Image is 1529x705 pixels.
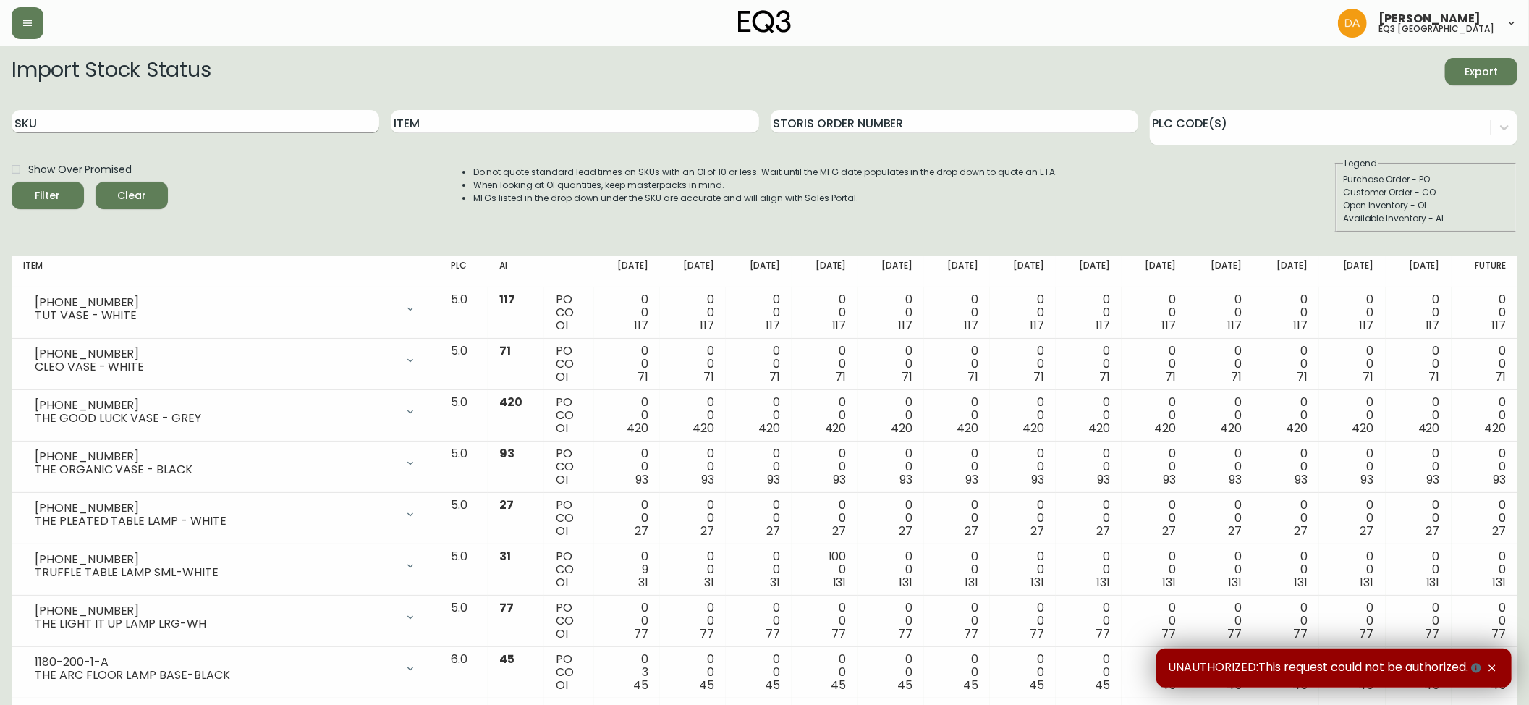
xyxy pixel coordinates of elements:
[1397,653,1440,692] div: 0 0
[473,179,1058,192] li: When looking at OI quantities, keep masterpacks in mind.
[12,256,439,287] th: Item
[1265,601,1308,641] div: 0 0
[1397,345,1440,384] div: 0 0
[606,653,648,692] div: 0 3
[967,368,978,385] span: 71
[672,550,714,589] div: 0 0
[23,653,428,685] div: 1180-200-1-ATHE ARC FLOOR LAMP BASE-BLACK
[1343,186,1508,199] div: Customer Order - CO
[556,574,568,591] span: OI
[556,499,583,538] div: PO CO
[1001,601,1044,641] div: 0 0
[439,339,488,390] td: 5.0
[1493,471,1506,488] span: 93
[1331,499,1373,538] div: 0 0
[1343,199,1508,212] div: Open Inventory - OI
[1067,653,1110,692] div: 0 0
[1397,447,1440,486] div: 0 0
[1030,317,1044,334] span: 117
[899,574,912,591] span: 131
[1463,345,1506,384] div: 0 0
[499,599,514,616] span: 77
[1463,293,1506,332] div: 0 0
[12,58,211,85] h2: Import Stock Status
[23,550,428,582] div: [PHONE_NUMBER]TRUFFLE TABLE LAMP SML-WHITE
[1452,256,1517,287] th: Future
[1360,574,1374,591] span: 131
[1331,653,1373,692] div: 0 0
[1001,653,1044,692] div: 0 0
[936,550,978,589] div: 0 0
[870,345,912,384] div: 0 0
[660,256,726,287] th: [DATE]
[924,256,990,287] th: [DATE]
[693,420,714,436] span: 420
[1265,550,1308,589] div: 0 0
[12,182,84,209] button: Filter
[1331,293,1373,332] div: 0 0
[858,256,924,287] th: [DATE]
[704,574,714,591] span: 31
[1360,523,1374,539] span: 27
[556,396,583,435] div: PO CO
[1265,293,1308,332] div: 0 0
[1088,420,1110,436] span: 420
[556,471,568,488] span: OI
[1187,256,1253,287] th: [DATE]
[737,653,780,692] div: 0 0
[898,317,912,334] span: 117
[833,523,847,539] span: 27
[770,368,781,385] span: 71
[672,447,714,486] div: 0 0
[1378,13,1481,25] span: [PERSON_NAME]
[965,574,978,591] span: 131
[1162,523,1176,539] span: 27
[1426,625,1440,642] span: 77
[1199,550,1242,589] div: 0 0
[606,293,648,332] div: 0 0
[606,601,648,641] div: 0 0
[1099,368,1110,385] span: 71
[767,523,781,539] span: 27
[1033,368,1044,385] span: 71
[23,601,428,633] div: [PHONE_NUMBER]THE LIGHT IT UP LAMP LRG-WH
[627,420,648,436] span: 420
[1352,420,1374,436] span: 420
[499,342,511,359] span: 71
[803,550,846,589] div: 100 0
[1096,625,1110,642] span: 77
[1397,550,1440,589] div: 0 0
[23,396,428,428] div: [PHONE_NUMBER]THE GOOD LUCK VASE - GREY
[499,548,511,565] span: 31
[488,256,544,287] th: AI
[965,471,978,488] span: 93
[1360,625,1374,642] span: 77
[1265,499,1308,538] div: 0 0
[936,447,978,486] div: 0 0
[1463,550,1506,589] div: 0 0
[499,291,515,308] span: 117
[1030,574,1044,591] span: 131
[1397,499,1440,538] div: 0 0
[766,317,781,334] span: 117
[1133,345,1176,384] div: 0 0
[766,625,781,642] span: 77
[1199,345,1242,384] div: 0 0
[35,347,396,360] div: [PHONE_NUMBER]
[1133,550,1176,589] div: 0 0
[1331,345,1373,384] div: 0 0
[28,162,132,177] span: Show Over Promised
[1331,601,1373,641] div: 0 0
[1463,601,1506,641] div: 0 0
[1067,601,1110,641] div: 0 0
[96,182,168,209] button: Clear
[1457,63,1506,81] span: Export
[1133,396,1176,435] div: 0 0
[1122,256,1187,287] th: [DATE]
[1294,625,1308,642] span: 77
[1294,317,1308,334] span: 117
[1227,317,1242,334] span: 117
[1484,420,1506,436] span: 420
[759,420,781,436] span: 420
[1491,317,1506,334] span: 117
